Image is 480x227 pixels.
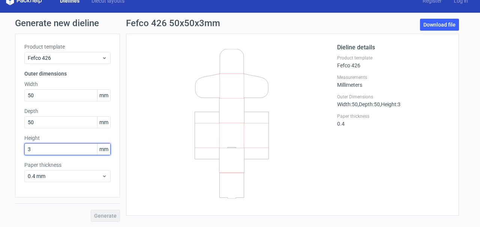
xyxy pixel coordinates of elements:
h2: Dieline details [337,43,450,52]
h1: Fefco 426 50x50x3mm [126,19,220,28]
span: Fefco 426 [28,54,102,62]
label: Product template [337,55,450,61]
label: Product template [24,43,111,50]
label: Height [24,134,111,142]
h3: Outer dimensions [24,70,111,77]
span: , Depth : 50 [358,101,380,107]
h1: Generate new dieline [15,19,465,28]
span: mm [97,144,110,155]
div: 0.4 [337,113,450,127]
label: Paper thickness [24,161,111,169]
div: Millimeters [337,74,450,88]
a: Download file [420,19,459,31]
label: Depth [24,107,111,115]
label: Paper thickness [337,113,450,119]
span: Width : 50 [337,101,358,107]
span: 0.4 mm [28,172,102,180]
label: Measurements [337,74,450,80]
label: Width [24,80,111,88]
span: , Height : 3 [380,101,400,107]
span: mm [97,90,110,101]
label: Outer Dimensions [337,94,450,100]
div: Fefco 426 [337,55,450,68]
span: mm [97,117,110,128]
